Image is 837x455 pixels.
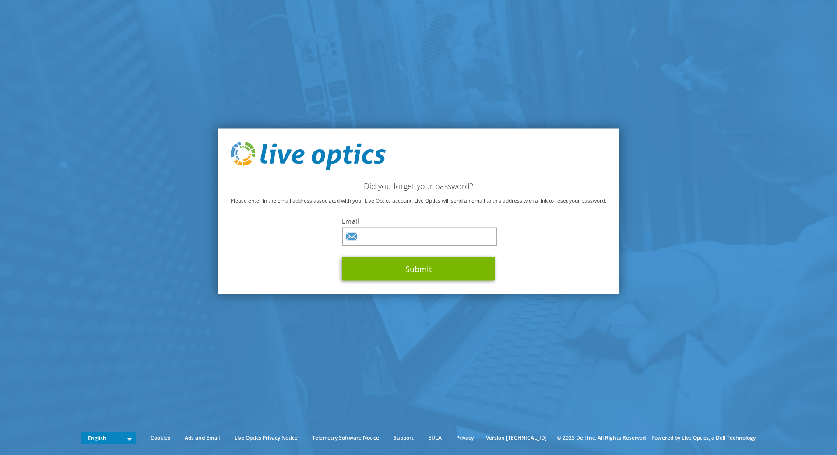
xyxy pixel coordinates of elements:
[231,181,606,191] h2: Did you forget your password?
[231,196,606,206] p: Please enter in the email address associated with your Live Optics account. Live Optics will send...
[482,433,551,443] li: Version [TECHNICAL_ID]
[342,217,495,225] label: Email
[342,257,495,281] button: Submit
[228,433,304,443] a: Live Optics Privacy Notice
[178,433,226,443] a: Ads and Email
[651,433,756,443] li: Powered by Live Optics, a Dell Technology
[552,433,650,443] li: © 2025 Dell Inc. All Rights Reserved
[231,141,386,170] img: live_optics_svg.svg
[422,433,448,443] a: EULA
[387,433,420,443] a: Support
[306,433,386,443] a: Telemetry Software Notice
[144,433,177,443] a: Cookies
[450,433,480,443] a: Privacy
